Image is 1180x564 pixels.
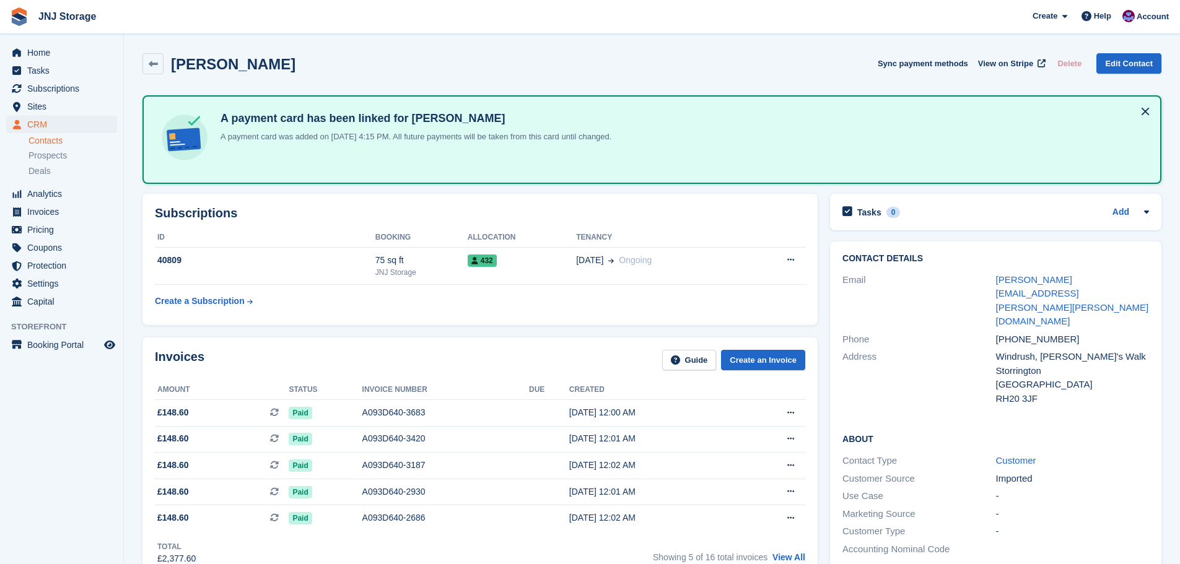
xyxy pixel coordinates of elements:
span: View on Stripe [978,58,1033,70]
span: Paid [289,433,312,445]
a: menu [6,336,117,354]
a: menu [6,239,117,256]
th: Status [289,380,362,400]
span: £148.60 [157,485,189,498]
a: Contacts [28,135,117,147]
div: [DATE] 12:01 AM [569,485,739,498]
a: Prospects [28,149,117,162]
div: Imported [996,472,1149,486]
div: A093D640-2930 [362,485,529,498]
span: Storefront [11,321,123,333]
img: card-linked-ebf98d0992dc2aeb22e95c0e3c79077019eb2392cfd83c6a337811c24bc77127.svg [159,111,211,163]
div: RH20 3JF [996,392,1149,406]
a: menu [6,275,117,292]
span: Booking Portal [27,336,102,354]
th: Due [529,380,569,400]
span: Coupons [27,239,102,256]
a: Guide [662,350,717,370]
a: [PERSON_NAME][EMAIL_ADDRESS][PERSON_NAME][PERSON_NAME][DOMAIN_NAME] [996,274,1149,327]
span: [DATE] [576,254,603,267]
div: - [996,489,1149,503]
div: [DATE] 12:01 AM [569,432,739,445]
span: Create [1033,10,1057,22]
th: Created [569,380,739,400]
span: Capital [27,293,102,310]
div: - [996,507,1149,521]
div: 0 [886,207,901,218]
span: £148.60 [157,406,189,419]
a: menu [6,293,117,310]
span: Paid [289,512,312,524]
a: Preview store [102,337,117,352]
a: Edit Contact [1096,53,1161,74]
a: Add [1112,206,1129,220]
div: Phone [842,332,995,347]
h2: [PERSON_NAME] [171,56,295,72]
div: [DATE] 12:02 AM [569,459,739,472]
div: JNJ Storage [375,267,468,278]
span: Paid [289,486,312,498]
button: Sync payment methods [878,53,968,74]
img: stora-icon-8386f47178a22dfd0bd8f6a31ec36ba5ce8667c1dd55bd0f319d3a0aa187defe.svg [10,7,28,26]
h2: About [842,432,1149,445]
div: Marketing Source [842,507,995,521]
span: Analytics [27,185,102,202]
a: menu [6,257,117,274]
div: Customer Source [842,472,995,486]
a: menu [6,203,117,220]
span: Deals [28,165,51,177]
span: Settings [27,275,102,292]
div: 75 sq ft [375,254,468,267]
a: menu [6,185,117,202]
span: Tasks [27,62,102,79]
h2: Contact Details [842,254,1149,264]
span: Home [27,44,102,61]
div: Total [157,541,196,552]
div: A093D640-3420 [362,432,529,445]
a: Customer [996,455,1036,466]
span: CRM [27,116,102,133]
a: menu [6,221,117,238]
span: Protection [27,257,102,274]
span: £148.60 [157,432,189,445]
div: [PHONE_NUMBER] [996,332,1149,347]
div: Accounting Nominal Code [842,542,995,557]
th: Booking [375,228,468,248]
span: Showing 5 of 16 total invoices [653,552,767,562]
div: 40809 [155,254,375,267]
a: Deals [28,165,117,178]
img: Jonathan Scrase [1122,10,1135,22]
span: Paid [289,459,312,472]
div: A093D640-2686 [362,511,529,524]
div: [DATE] 12:02 AM [569,511,739,524]
a: menu [6,80,117,97]
div: Use Case [842,489,995,503]
a: menu [6,116,117,133]
div: Contact Type [842,454,995,468]
span: £148.60 [157,459,189,472]
div: A093D640-3187 [362,459,529,472]
span: Pricing [27,221,102,238]
th: Invoice number [362,380,529,400]
span: Invoices [27,203,102,220]
div: Email [842,273,995,329]
div: A093D640-3683 [362,406,529,419]
h2: Invoices [155,350,204,370]
p: A payment card was added on [DATE] 4:15 PM. All future payments will be taken from this card unti... [216,131,611,143]
span: £148.60 [157,511,189,524]
a: View on Stripe [973,53,1048,74]
span: Subscriptions [27,80,102,97]
h2: Subscriptions [155,206,805,220]
th: Amount [155,380,289,400]
div: Customer Type [842,524,995,539]
span: Prospects [28,150,67,162]
span: Ongoing [619,255,652,265]
a: menu [6,98,117,115]
a: Create an Invoice [721,350,805,370]
span: Paid [289,407,312,419]
span: Help [1094,10,1111,22]
h2: Tasks [857,207,881,218]
div: [GEOGRAPHIC_DATA] [996,378,1149,392]
th: Allocation [468,228,576,248]
a: JNJ Storage [33,6,101,27]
